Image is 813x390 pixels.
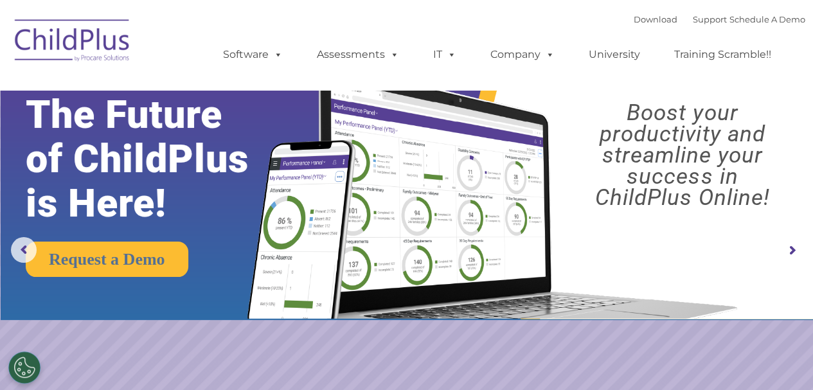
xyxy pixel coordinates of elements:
[478,42,567,67] a: Company
[179,137,233,147] span: Phone number
[729,14,805,24] a: Schedule A Demo
[634,14,805,24] font: |
[661,42,784,67] a: Training Scramble!!
[304,42,412,67] a: Assessments
[26,242,188,277] a: Request a Demo
[749,328,813,390] iframe: Chat Widget
[420,42,469,67] a: IT
[562,102,803,208] rs-layer: Boost your productivity and streamline your success in ChildPlus Online!
[26,93,285,226] rs-layer: The Future of ChildPlus is Here!
[634,14,677,24] a: Download
[8,351,40,384] button: Cookies Settings
[8,10,137,75] img: ChildPlus by Procare Solutions
[576,42,653,67] a: University
[693,14,727,24] a: Support
[210,42,296,67] a: Software
[179,85,218,94] span: Last name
